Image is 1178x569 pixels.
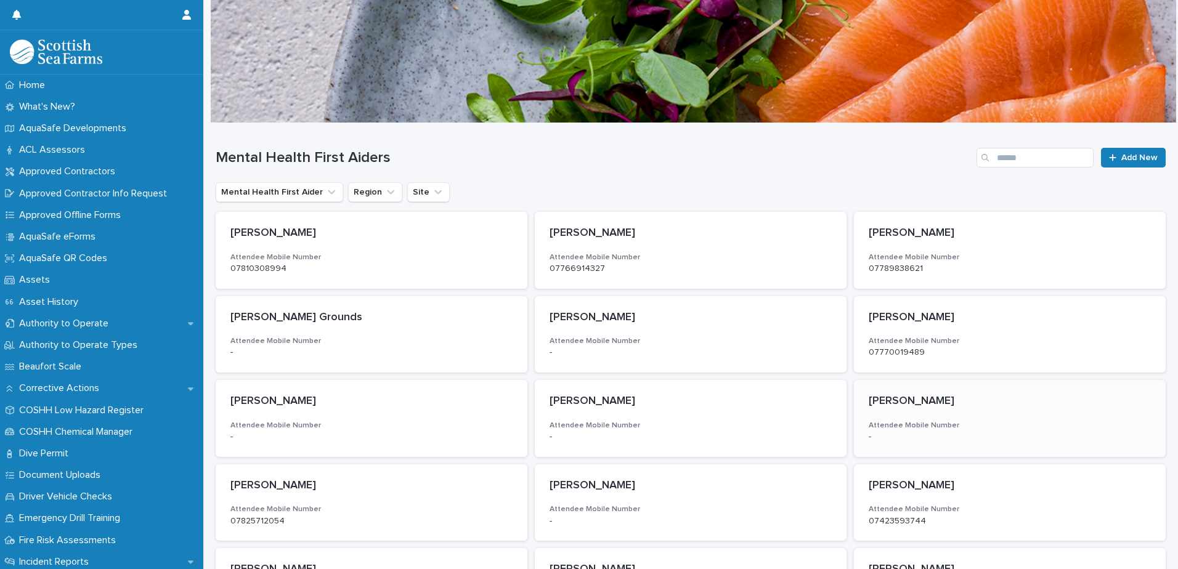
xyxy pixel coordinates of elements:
p: 07423593744 [869,516,1151,527]
p: Driver Vehicle Checks [14,491,122,502]
button: Site [407,182,450,202]
a: [PERSON_NAME]Attendee Mobile Number- [535,464,847,541]
button: Region [348,182,402,202]
p: Authority to Operate Types [14,339,147,351]
p: AquaSafe eForms [14,231,105,243]
a: [PERSON_NAME]Attendee Mobile Number07810308994 [216,212,527,289]
p: [PERSON_NAME] [869,311,1151,325]
h3: Attendee Mobile Number [550,336,832,346]
p: COSHH Chemical Manager [14,426,142,438]
p: ACL Assessors [14,144,95,156]
p: [PERSON_NAME] [869,479,1151,493]
a: [PERSON_NAME]Attendee Mobile Number- [854,380,1166,457]
p: Approved Contractor Info Request [14,188,177,200]
h1: Mental Health First Aiders [216,149,972,167]
a: [PERSON_NAME]Attendee Mobile Number07825712054 [216,464,527,541]
p: Home [14,79,55,91]
a: [PERSON_NAME]Attendee Mobile Number- [535,380,847,457]
p: - [550,347,832,358]
p: Emergency Drill Training [14,512,130,524]
p: Incident Reports [14,556,99,568]
p: [PERSON_NAME] [230,479,513,493]
h3: Attendee Mobile Number [230,336,513,346]
p: - [550,516,832,527]
p: [PERSON_NAME] [550,311,832,325]
p: Document Uploads [14,469,110,481]
p: [PERSON_NAME] [230,395,513,408]
p: [PERSON_NAME] [869,395,1151,408]
h3: Attendee Mobile Number [550,504,832,514]
p: - [230,432,513,442]
p: Approved Contractors [14,166,125,177]
p: What's New? [14,101,85,113]
p: [PERSON_NAME] [550,227,832,240]
a: Add New [1101,148,1166,167]
h3: Attendee Mobile Number [869,336,1151,346]
h3: Attendee Mobile Number [869,252,1151,262]
p: Authority to Operate [14,318,118,329]
h3: Attendee Mobile Number [869,504,1151,514]
p: AquaSafe Developments [14,123,136,134]
p: Beaufort Scale [14,361,91,373]
p: 07810308994 [230,264,513,274]
p: 07825712054 [230,516,513,527]
p: [PERSON_NAME] [230,227,513,240]
span: Add New [1121,153,1158,162]
p: COSHH Low Hazard Register [14,405,153,416]
p: [PERSON_NAME] Grounds [230,311,513,325]
p: AquaSafe QR Codes [14,252,117,264]
p: 07766914327 [550,264,832,274]
p: [PERSON_NAME] [550,479,832,493]
a: [PERSON_NAME]Attendee Mobile Number07789838621 [854,212,1166,289]
p: Assets [14,274,60,286]
p: 07789838621 [869,264,1151,274]
button: Mental Health First Aider [216,182,343,202]
a: [PERSON_NAME]Attendee Mobile Number- [535,296,847,373]
p: [PERSON_NAME] [869,227,1151,240]
h3: Attendee Mobile Number [230,504,513,514]
p: Asset History [14,296,88,308]
p: - [230,347,513,358]
input: Search [977,148,1094,167]
a: [PERSON_NAME]Attendee Mobile Number07770019489 [854,296,1166,373]
p: - [869,432,1151,442]
p: Fire Risk Assessments [14,535,126,546]
img: bPIBxiqnSb2ggTQWdOVV [10,39,102,64]
p: Corrective Actions [14,382,109,394]
h3: Attendee Mobile Number [550,252,832,262]
h3: Attendee Mobile Number [230,421,513,430]
a: [PERSON_NAME] GroundsAttendee Mobile Number- [216,296,527,373]
h3: Attendee Mobile Number [550,421,832,430]
p: [PERSON_NAME] [550,395,832,408]
p: 07770019489 [869,347,1151,358]
h3: Attendee Mobile Number [230,252,513,262]
p: Dive Permit [14,448,78,459]
p: Approved Offline Forms [14,209,131,221]
h3: Attendee Mobile Number [869,421,1151,430]
a: [PERSON_NAME]Attendee Mobile Number- [216,380,527,457]
a: [PERSON_NAME]Attendee Mobile Number07766914327 [535,212,847,289]
a: [PERSON_NAME]Attendee Mobile Number07423593744 [854,464,1166,541]
p: - [550,432,832,442]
